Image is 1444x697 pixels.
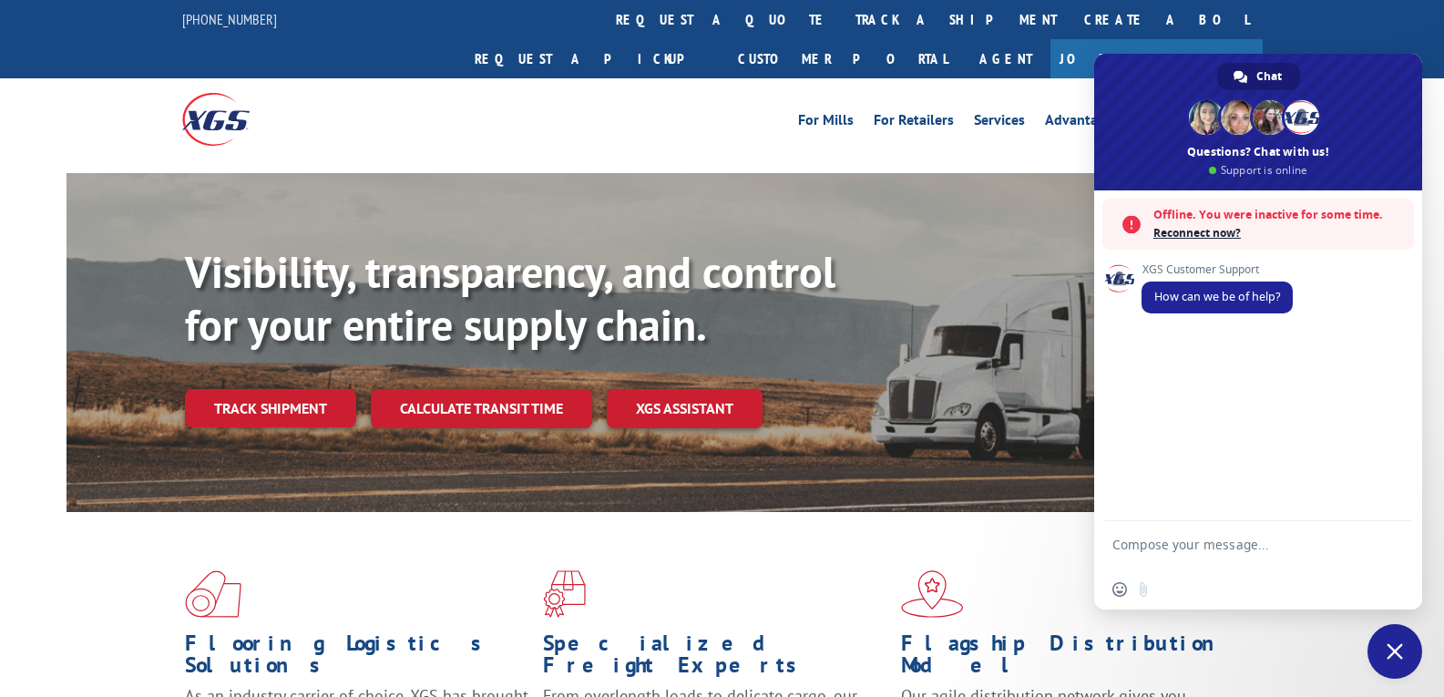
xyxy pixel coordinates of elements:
[798,113,854,133] a: For Mills
[543,632,887,685] h1: Specialized Freight Experts
[1154,289,1280,304] span: How can we be of help?
[371,389,592,428] a: Calculate transit time
[961,39,1050,78] a: Agent
[1256,63,1282,90] span: Chat
[724,39,961,78] a: Customer Portal
[901,570,964,618] img: xgs-icon-flagship-distribution-model-red
[185,570,241,618] img: xgs-icon-total-supply-chain-intelligence-red
[901,632,1245,685] h1: Flagship Distribution Model
[461,39,724,78] a: Request a pickup
[874,113,954,133] a: For Retailers
[1153,206,1405,224] span: Offline. You were inactive for some time.
[1112,582,1127,597] span: Insert an emoji
[1367,624,1422,679] div: Close chat
[543,570,586,618] img: xgs-icon-focused-on-flooring-red
[185,632,529,685] h1: Flooring Logistics Solutions
[182,10,277,28] a: [PHONE_NUMBER]
[607,389,763,428] a: XGS ASSISTANT
[1142,263,1293,276] span: XGS Customer Support
[1112,537,1364,569] textarea: Compose your message...
[1050,39,1263,78] a: Join Our Team
[1217,63,1300,90] div: Chat
[1045,113,1120,133] a: Advantages
[974,113,1025,133] a: Services
[185,389,356,427] a: Track shipment
[1153,224,1405,242] span: Reconnect now?
[185,243,835,353] b: Visibility, transparency, and control for your entire supply chain.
